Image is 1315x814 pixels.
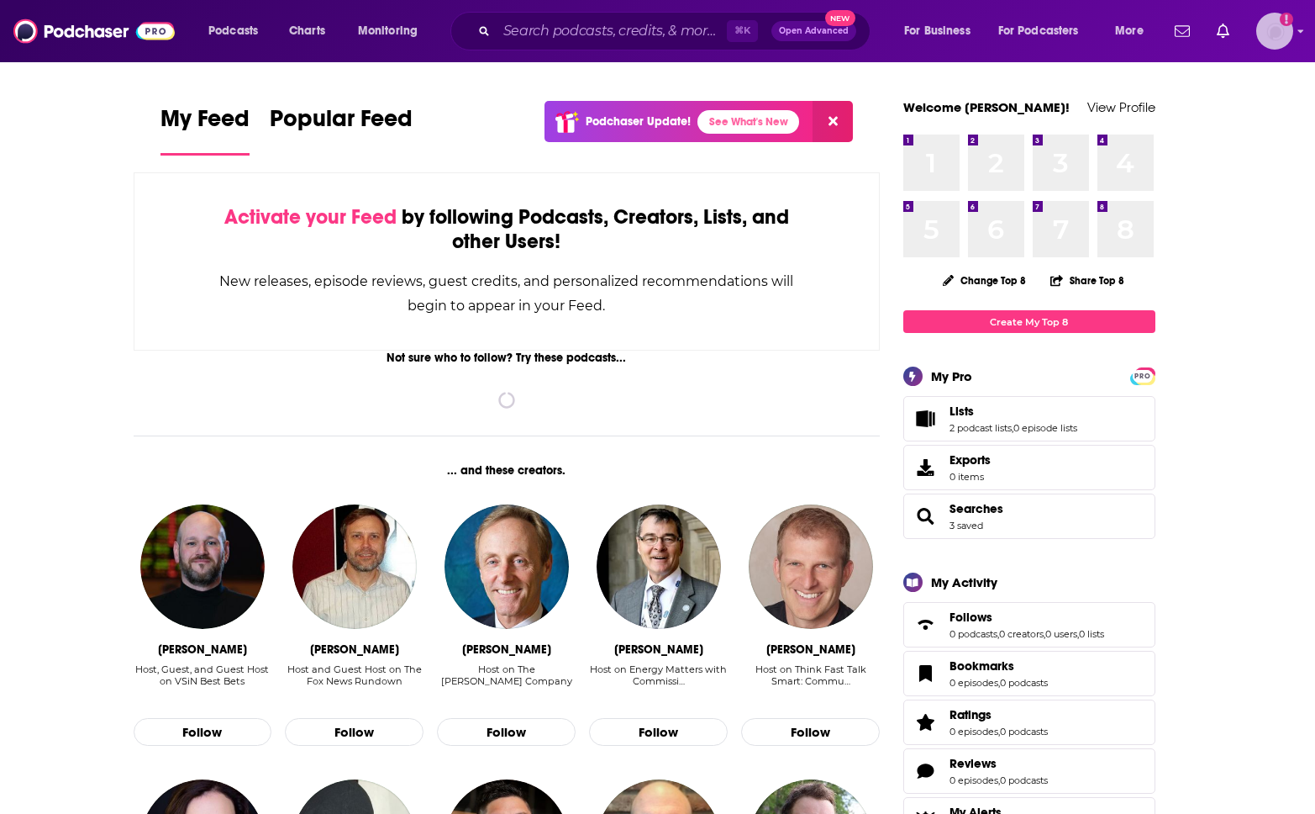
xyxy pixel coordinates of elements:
[134,663,272,687] div: Host, Guest, and Guest Host on VSiN Best Bets
[903,99,1070,115] a: Welcome [PERSON_NAME]!
[158,642,247,657] div: Wes Reynolds
[13,15,175,47] img: Podchaser - Follow, Share and Rate Podcasts
[749,505,873,629] img: Matt Abrahams
[285,718,423,747] button: Follow
[949,452,991,468] span: Exports
[903,651,1155,696] span: Bookmarks
[1115,19,1144,43] span: More
[208,19,258,43] span: Podcasts
[1077,628,1079,640] span: ,
[278,18,335,45] a: Charts
[586,114,691,129] p: Podchaser Update!
[346,18,439,45] button: open menu
[949,707,1048,722] a: Ratings
[444,505,569,629] img: Josh Bersin
[1045,628,1077,640] a: 0 users
[614,642,703,657] div: Tim Echols
[949,707,992,722] span: Ratings
[1012,422,1013,434] span: ,
[697,110,799,134] a: See What's New
[904,19,970,43] span: For Business
[1280,13,1293,26] svg: Add a profile image
[160,104,250,143] span: My Feed
[134,663,272,700] div: Host, Guest, and Guest Host on VSiN Best Bets
[949,756,997,771] span: Reviews
[949,520,983,531] a: 3 saved
[949,422,1012,434] a: 2 podcast lists
[218,205,796,254] div: by following Podcasts, Creators, Lists, and other Users!
[134,718,272,747] button: Follow
[903,494,1155,539] span: Searches
[741,718,880,747] button: Follow
[949,774,998,786] a: 0 episodes
[931,368,972,384] div: My Pro
[903,602,1155,647] span: Follows
[1044,628,1045,640] span: ,
[949,658,1048,674] a: Bookmarks
[949,610,992,625] span: Follows
[727,20,758,42] span: ⌘ K
[909,613,943,637] a: Follows
[949,726,998,737] a: 0 episodes
[998,19,1079,43] span: For Podcasters
[903,396,1155,441] span: Lists
[997,628,999,640] span: ,
[825,10,855,26] span: New
[140,505,265,629] img: Wes Reynolds
[1133,370,1153,383] span: PRO
[779,27,849,35] span: Open Advanced
[931,574,997,590] div: My Activity
[270,104,413,143] span: Popular Feed
[949,658,1014,674] span: Bookmarks
[1256,13,1293,50] img: User Profile
[1013,422,1077,434] a: 0 episode lists
[437,663,576,700] div: Host on The Josh Bersin Company
[903,310,1155,333] a: Create My Top 8
[933,270,1037,291] button: Change Top 8
[224,204,397,230] span: Activate your Feed
[218,269,796,318] div: New releases, episode reviews, guest credits, and personalized recommendations will begin to appe...
[1210,17,1236,45] a: Show notifications dropdown
[292,505,417,629] img: Dave Anthony
[998,774,1000,786] span: ,
[1049,264,1125,297] button: Share Top 8
[949,756,1048,771] a: Reviews
[466,12,886,50] div: Search podcasts, credits, & more...
[998,677,1000,689] span: ,
[1000,726,1048,737] a: 0 podcasts
[949,628,997,640] a: 0 podcasts
[949,471,991,483] span: 0 items
[597,505,721,629] img: Tim Echols
[1256,13,1293,50] button: Show profile menu
[497,18,727,45] input: Search podcasts, credits, & more...
[909,456,943,479] span: Exports
[589,663,728,687] div: Host on Energy Matters with Commissi…
[1000,774,1048,786] a: 0 podcasts
[998,726,1000,737] span: ,
[771,21,856,41] button: Open AdvancedNew
[1087,99,1155,115] a: View Profile
[903,748,1155,794] span: Reviews
[909,407,943,431] a: Lists
[134,351,881,365] div: Not sure who to follow? Try these podcasts...
[589,718,728,747] button: Follow
[462,642,551,657] div: Josh Bersin
[949,501,1003,516] a: Searches
[766,642,855,657] div: Matt Abrahams
[285,663,423,687] div: Host and Guest Host on The Fox News Rundown
[949,404,1077,419] a: Lists
[310,642,399,657] div: Dave Anthony
[589,663,728,700] div: Host on Energy Matters with Commissi…
[949,610,1104,625] a: Follows
[741,663,880,700] div: Host on Think Fast Talk Smart: Commu…
[999,628,1044,640] a: 0 creators
[909,505,943,528] a: Searches
[1133,369,1153,382] a: PRO
[1103,18,1165,45] button: open menu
